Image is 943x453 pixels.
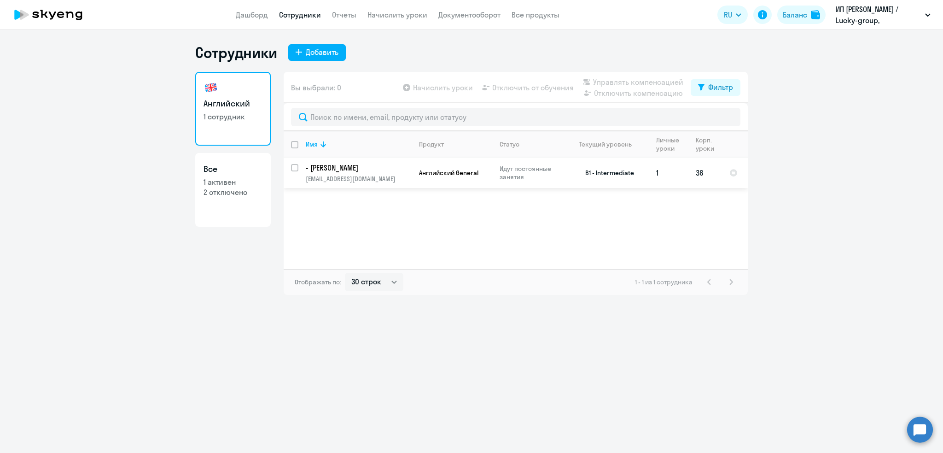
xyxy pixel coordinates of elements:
[500,165,563,181] p: Идут постоянные занятия
[295,278,341,286] span: Отображать по:
[777,6,826,24] button: Балансbalance
[691,79,740,96] button: Фильтр
[708,82,733,93] div: Фильтр
[306,175,411,183] p: [EMAIL_ADDRESS][DOMAIN_NAME]
[195,43,277,62] h1: Сотрудники
[288,44,346,61] button: Добавить
[306,140,411,148] div: Имя
[195,153,271,227] a: Все1 активен2 отключено
[500,140,519,148] div: Статус
[500,140,563,148] div: Статус
[688,158,722,188] td: 36
[579,140,632,148] div: Текущий уровень
[306,163,411,173] a: - [PERSON_NAME]
[204,187,262,197] p: 2 отключено
[563,158,649,188] td: B1 - Intermediate
[635,278,693,286] span: 1 - 1 из 1 сотрудника
[419,169,478,177] span: Английский General
[419,140,444,148] div: Продукт
[236,10,268,19] a: Дашборд
[291,108,740,126] input: Поиск по имени, email, продукту или статусу
[367,10,427,19] a: Начислить уроки
[195,72,271,146] a: Английский1 сотрудник
[836,4,921,26] p: ИП [PERSON_NAME] / Lucky-group, Предоплата ООО Калашный
[656,136,682,153] div: Личные уроки
[831,4,935,26] button: ИП [PERSON_NAME] / Lucky-group, Предоплата ООО Калашный
[512,10,559,19] a: Все продукты
[332,10,356,19] a: Отчеты
[783,9,807,20] div: Баланс
[717,6,748,24] button: RU
[419,140,492,148] div: Продукт
[279,10,321,19] a: Сотрудники
[656,136,688,153] div: Личные уроки
[696,136,722,153] div: Корп. уроки
[438,10,501,19] a: Документооборот
[204,98,262,110] h3: Английский
[306,163,410,173] p: - [PERSON_NAME]
[204,163,262,175] h3: Все
[724,9,732,20] span: RU
[306,47,338,58] div: Добавить
[204,177,262,187] p: 1 активен
[570,140,648,148] div: Текущий уровень
[291,82,341,93] span: Вы выбрали: 0
[204,112,262,122] p: 1 сотрудник
[649,158,688,188] td: 1
[696,136,716,153] div: Корп. уроки
[306,140,318,148] div: Имя
[204,80,218,95] img: english
[811,10,820,19] img: balance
